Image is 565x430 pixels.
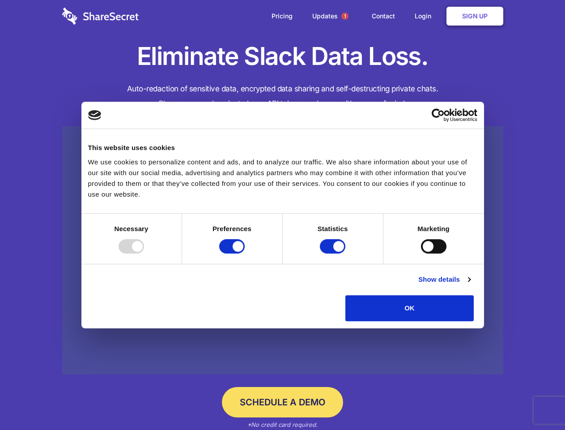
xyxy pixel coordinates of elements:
a: Sign Up [446,7,503,26]
strong: Preferences [212,225,251,232]
a: Wistia video thumbnail [62,126,503,375]
a: Login [406,2,445,30]
span: 1 [341,13,348,20]
div: This website uses cookies [88,142,477,153]
h1: Eliminate Slack Data Loss. [62,40,503,73]
a: Show details [418,274,470,285]
div: We use cookies to personalize content and ads, and to analyze our traffic. We also share informat... [88,157,477,200]
strong: Statistics [318,225,348,232]
button: OK [345,295,474,321]
strong: Marketing [417,225,450,232]
img: logo-wordmark-white-trans-d4663122ce5f474addd5e946df7df03e33cb6a1c49d2221995e7729f52c070b2.svg [62,8,139,25]
img: logo [88,110,102,120]
a: Contact [363,2,404,30]
em: *No credit card required. [247,421,318,428]
a: Usercentrics Cookiebot - opens in a new window [399,108,477,122]
strong: Necessary [115,225,149,232]
a: Pricing [263,2,302,30]
a: Schedule a Demo [222,387,343,417]
h4: Auto-redaction of sensitive data, encrypted data sharing and self-destructing private chats. Shar... [62,82,503,111]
